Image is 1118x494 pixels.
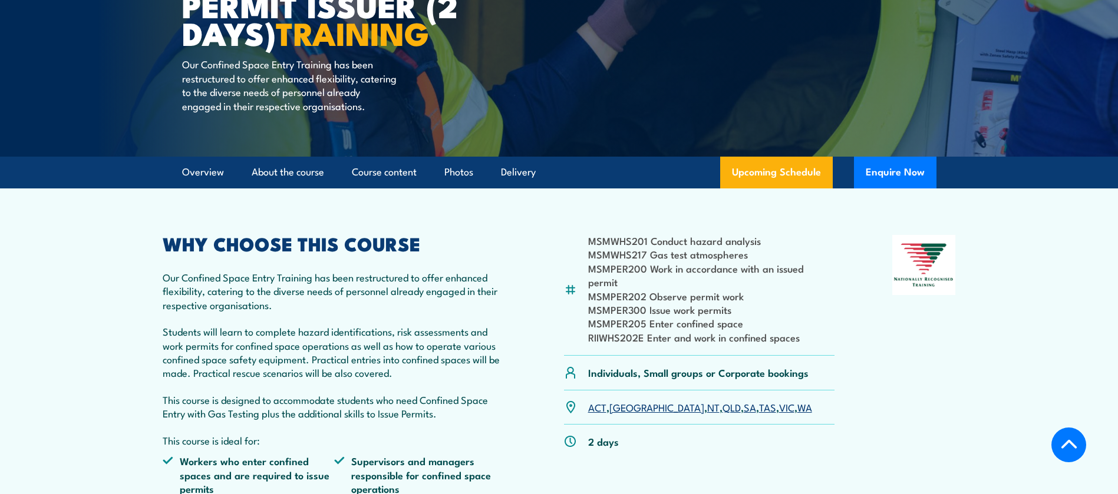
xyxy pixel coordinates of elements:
[252,157,324,188] a: About the course
[854,157,936,188] button: Enquire Now
[588,303,835,316] li: MSMPER300 Issue work permits
[707,400,720,414] a: NT
[588,289,835,303] li: MSMPER202 Observe permit work
[723,400,741,414] a: QLD
[182,157,224,188] a: Overview
[588,234,835,247] li: MSMWHS201 Conduct hazard analysis
[588,261,835,289] li: MSMPER200 Work in accordance with an issued permit
[182,57,397,112] p: Our Confined Space Entry Training has been restructured to offer enhanced flexibility, catering t...
[759,400,776,414] a: TAS
[444,157,473,188] a: Photos
[588,330,835,344] li: RIIWHS202E Enter and work in confined spaces
[588,400,812,414] p: , , , , , , ,
[276,8,429,57] strong: TRAINING
[163,433,507,447] p: This course is ideal for:
[588,247,835,261] li: MSMWHS217 Gas test atmospheres
[501,157,536,188] a: Delivery
[720,157,833,188] a: Upcoming Schedule
[588,435,619,448] p: 2 days
[892,235,956,295] img: Nationally Recognised Training logo.
[352,157,417,188] a: Course content
[588,316,835,330] li: MSMPER205 Enter confined space
[163,324,507,380] p: Students will learn to complete hazard identifications, risk assessments and work permits for con...
[609,400,704,414] a: [GEOGRAPHIC_DATA]
[163,270,507,311] p: Our Confined Space Entry Training has been restructured to offer enhanced flexibility, catering t...
[163,393,507,420] p: This course is designed to accommodate students who need Confined Space Entry with Gas Testing pl...
[588,400,606,414] a: ACT
[588,366,809,379] p: Individuals, Small groups or Corporate bookings
[797,400,812,414] a: WA
[163,235,507,251] h2: WHY CHOOSE THIS COURSE
[779,400,794,414] a: VIC
[744,400,756,414] a: SA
